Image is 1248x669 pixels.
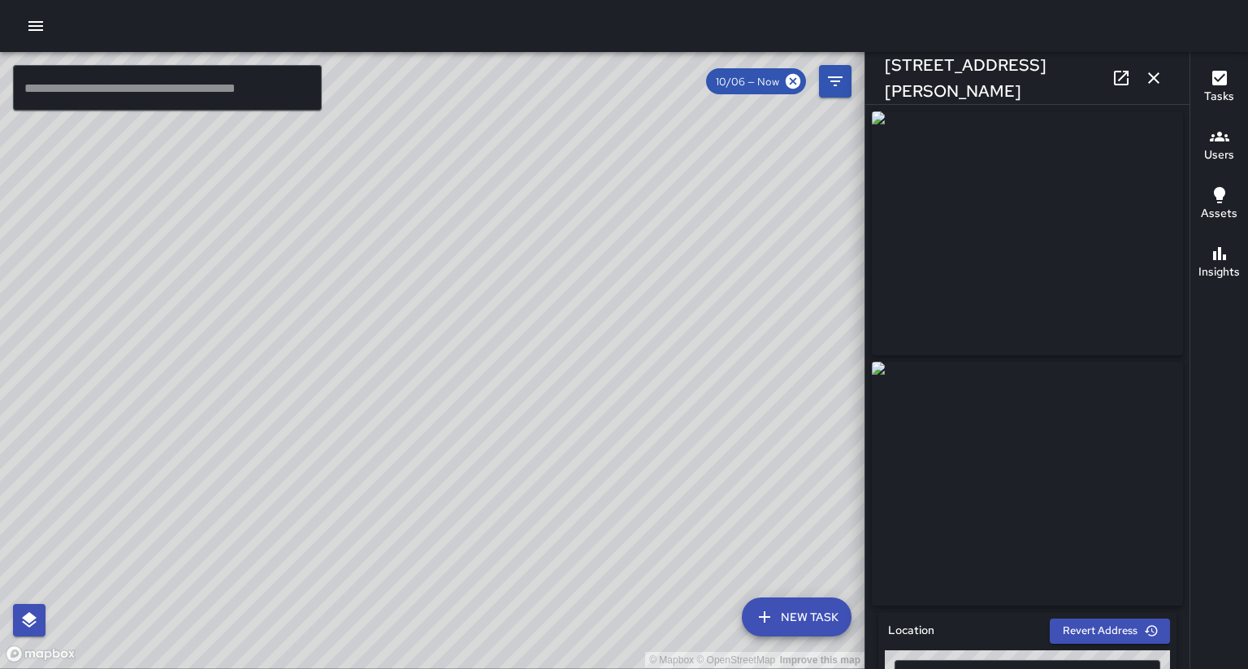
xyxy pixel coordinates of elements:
[888,622,934,640] h6: Location
[1204,146,1234,164] h6: Users
[1201,205,1237,223] h6: Assets
[819,65,851,98] button: Filters
[885,52,1105,104] h6: [STREET_ADDRESS][PERSON_NAME]
[706,68,806,94] div: 10/06 — Now
[872,111,1183,355] img: request_images%2Fd9d0a090-a2ee-11f0-977a-6f0e28c845db
[1198,263,1240,281] h6: Insights
[1050,619,1170,644] button: Revert Address
[1190,234,1248,293] button: Insights
[1190,117,1248,176] button: Users
[706,75,789,89] span: 10/06 — Now
[1190,59,1248,117] button: Tasks
[742,597,851,636] button: New Task
[872,362,1183,606] img: request_images%2Fdb00e330-a2ee-11f0-977a-6f0e28c845db
[1190,176,1248,234] button: Assets
[1204,88,1234,106] h6: Tasks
